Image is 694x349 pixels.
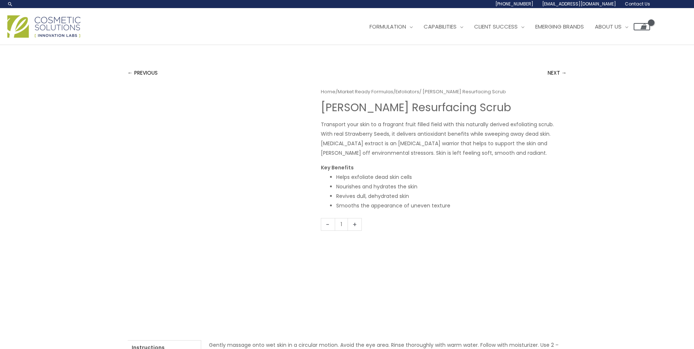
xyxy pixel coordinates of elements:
a: View Shopping Cart, empty [634,23,650,30]
span: About Us [595,23,622,30]
span: Contact Us [625,1,650,7]
a: - [321,218,335,231]
p: Transport your skin to a fragrant fruit filled field with this naturally derived exfoliating scru... [321,120,567,158]
span: [PHONE_NUMBER] [495,1,533,7]
a: Search icon link [7,1,13,7]
strong: Key Benefits [321,164,354,171]
a: Capabilities [418,16,469,38]
a: Formulation [364,16,418,38]
li: Revives dull, dehydrated skin [336,191,567,201]
a: About Us [589,16,634,38]
span: Capabilities [424,23,457,30]
a: Client Success [469,16,530,38]
span: [EMAIL_ADDRESS][DOMAIN_NAME] [542,1,616,7]
span: Emerging Brands [535,23,584,30]
li: Smooths the appearance of uneven texture [336,201,567,210]
a: Market Ready Formulas [338,88,393,95]
a: Emerging Brands [530,16,589,38]
span: Formulation [369,23,406,30]
li: Nourishes and hydrates the skin [336,182,567,191]
a: + [348,218,362,231]
h1: [PERSON_NAME] Resurfacing Scrub [321,101,567,114]
img: Cosmetic Solutions Logo [7,15,80,38]
a: NEXT → [548,65,567,80]
span: Client Success [474,23,518,30]
a: Home [321,88,335,95]
nav: Breadcrumb [321,87,567,96]
a: Exfoliators [395,88,419,95]
input: Product quantity [335,218,348,231]
a: ← PREVIOUS [128,65,158,80]
li: Helps exfoliate dead skin cells [336,172,567,182]
nav: Site Navigation [359,16,650,38]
